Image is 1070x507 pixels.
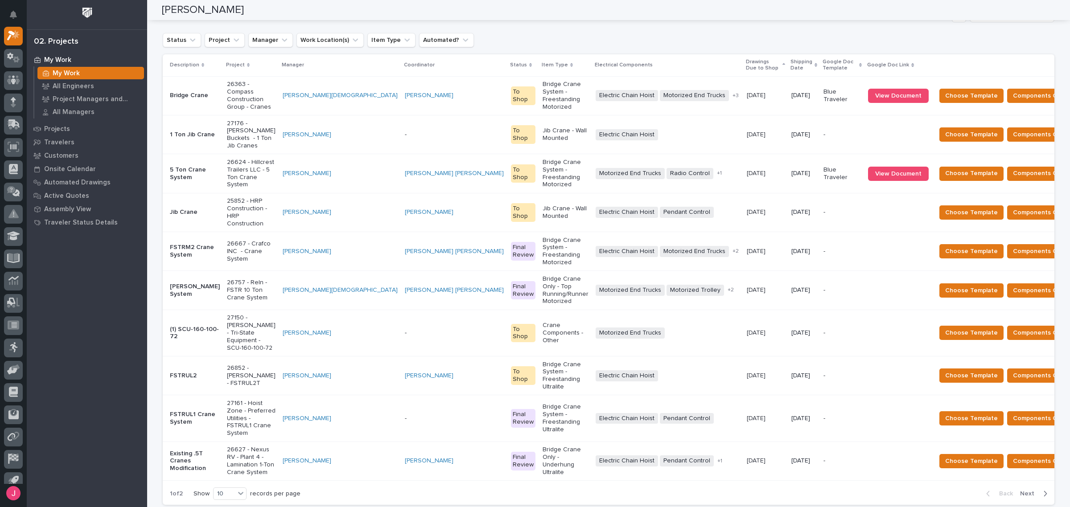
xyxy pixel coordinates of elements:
div: To Shop [511,164,535,183]
a: [PERSON_NAME] [PERSON_NAME] [405,286,504,294]
p: 26624 - Hillcrest Trailers LLC - 5 Ton Crane System [227,159,276,188]
p: Description [170,60,199,70]
p: Bridge Crane System - Freestanding Ultralite [543,403,588,433]
p: 1 Ton Jib Crane [170,131,220,139]
p: 26363 - Compass Construction Group - Cranes [227,81,276,110]
p: - [405,415,504,422]
span: Electric Chain Hoist [596,129,658,140]
p: [DATE] [747,129,767,139]
span: Choose Template [945,129,998,140]
div: Final Review [511,452,535,470]
p: 26852 - [PERSON_NAME] - FSTRUL2T [227,364,276,387]
a: [PERSON_NAME] [405,372,453,380]
span: View Document [875,93,922,99]
p: Crane Components - Other [543,322,588,344]
a: [PERSON_NAME] [405,209,453,216]
button: Work Location(s) [296,33,364,47]
p: Bridge Crane Only - Underhung Ultralite [543,446,588,476]
span: Electric Chain Hoist [596,413,658,424]
span: Pendant Control [660,207,714,218]
p: Projects [44,125,70,133]
p: [DATE] [747,168,767,177]
a: Traveler Status Details [27,216,147,229]
span: Pendant Control [660,455,714,466]
div: To Shop [511,203,535,222]
p: 27176 - [PERSON_NAME] Buckets - 1 Ton Jib Cranes [227,120,276,150]
button: Choose Template [939,244,1004,258]
p: Traveler Status Details [44,219,118,227]
a: My Work [27,53,147,66]
p: [PERSON_NAME] System [170,283,220,298]
div: Notifications [11,11,23,25]
a: View Document [868,167,929,181]
p: 27161 - Hoist Zone - Preferred Utilities - FSTRUL1 Crane System [227,400,276,437]
span: Pendant Control [660,413,714,424]
a: [PERSON_NAME] [283,415,331,422]
p: Blue Traveler [823,166,861,181]
p: Item Type [542,60,568,70]
a: Automated Drawings [27,176,147,189]
span: Choose Template [945,285,998,296]
button: Choose Template [939,411,1004,425]
p: [DATE] [747,207,767,216]
p: Bridge Crane System - Freestanding Ultralite [543,361,588,391]
p: Existing .5T Cranes Modification [170,450,220,472]
button: Choose Template [939,89,1004,103]
button: Choose Template [939,205,1004,220]
p: 27150 - [PERSON_NAME] - Tri-State Equipment - SCU-160-100-72 [227,314,276,352]
button: Manager [248,33,293,47]
p: [DATE] [747,285,767,294]
button: Choose Template [939,283,1004,298]
p: Bridge Crane System - Freestanding Motorized [543,81,588,110]
div: To Shop [511,366,535,385]
span: Electric Chain Hoist [596,207,658,218]
p: [DATE] [747,370,767,380]
a: [PERSON_NAME] [283,209,331,216]
p: records per page [250,490,300,498]
p: Electrical Components [595,60,653,70]
a: View Document [868,89,929,103]
p: [DATE] [791,131,816,139]
a: [PERSON_NAME][DEMOGRAPHIC_DATA] [283,92,398,99]
button: Choose Template [939,326,1004,340]
span: + 3 [733,93,739,98]
p: [DATE] [791,209,816,216]
div: 02. Projects [34,37,78,47]
p: Blue Traveler [823,88,861,103]
span: Choose Template [945,370,998,381]
p: - [823,372,861,380]
p: [DATE] [747,455,767,465]
p: Drawings Due to Shop [746,57,780,74]
p: Bridge Crane [170,92,220,99]
span: Choose Template [945,413,998,424]
a: [PERSON_NAME] [283,170,331,177]
p: Onsite Calendar [44,165,96,173]
button: Choose Template [939,368,1004,383]
a: Travelers [27,135,147,149]
p: All Engineers [53,82,94,90]
button: Next [1017,490,1054,498]
div: To Shop [511,324,535,343]
p: 26757 - Reln - FSTR 10 Ton Crane System [227,279,276,301]
a: My Work [34,67,147,79]
p: All Managers [53,108,95,116]
div: To Shop [511,86,535,105]
span: Motorized End Trucks [596,327,665,339]
a: Projects [27,122,147,135]
span: Choose Template [945,456,998,466]
a: All Engineers [34,80,147,92]
p: [DATE] [747,413,767,422]
p: - [823,415,861,422]
div: Final Review [511,409,535,428]
span: Choose Template [945,327,998,338]
p: Automated Drawings [44,179,111,187]
p: Customers [44,152,78,160]
span: Motorized End Trucks [596,168,665,179]
div: Final Review [511,281,535,300]
span: Next [1020,490,1040,498]
span: Motorized End Trucks [660,246,729,257]
p: Bridge Crane System - Freestanding Motorized [543,159,588,188]
p: - [823,131,861,139]
p: 25852 - HRP Construction - HRP Construction [227,197,276,227]
span: Choose Template [945,90,998,101]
